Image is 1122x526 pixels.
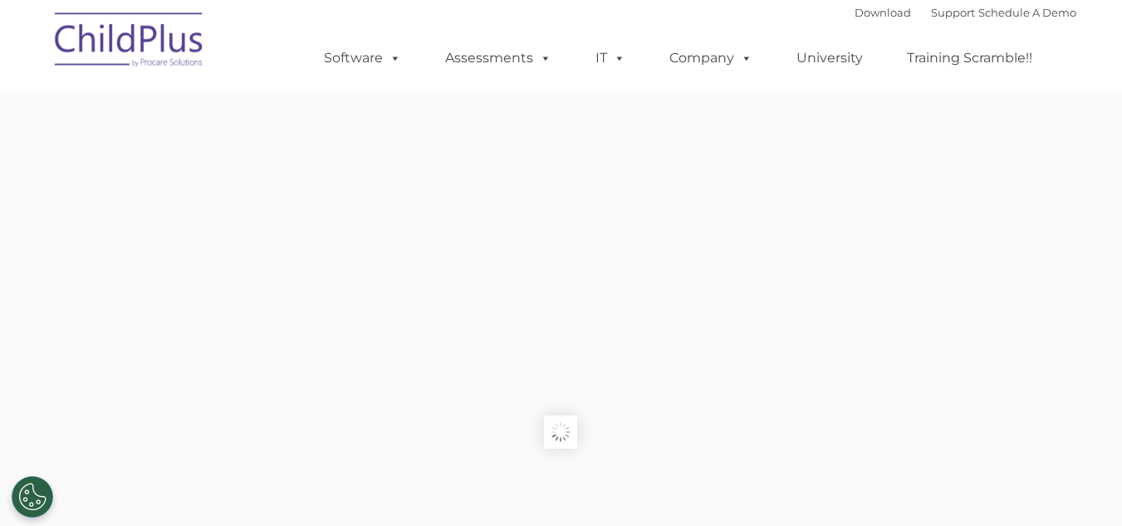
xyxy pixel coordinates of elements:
a: Schedule A Demo [978,6,1076,19]
button: Cookies Settings [12,476,53,518]
a: Training Scramble!! [890,42,1049,75]
a: Assessments [429,42,568,75]
a: Company [653,42,769,75]
a: IT [579,42,642,75]
img: ChildPlus by Procare Solutions [47,1,213,84]
a: Download [855,6,911,19]
a: Support [931,6,975,19]
a: University [780,42,879,75]
a: Software [307,42,418,75]
font: | [855,6,1076,19]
